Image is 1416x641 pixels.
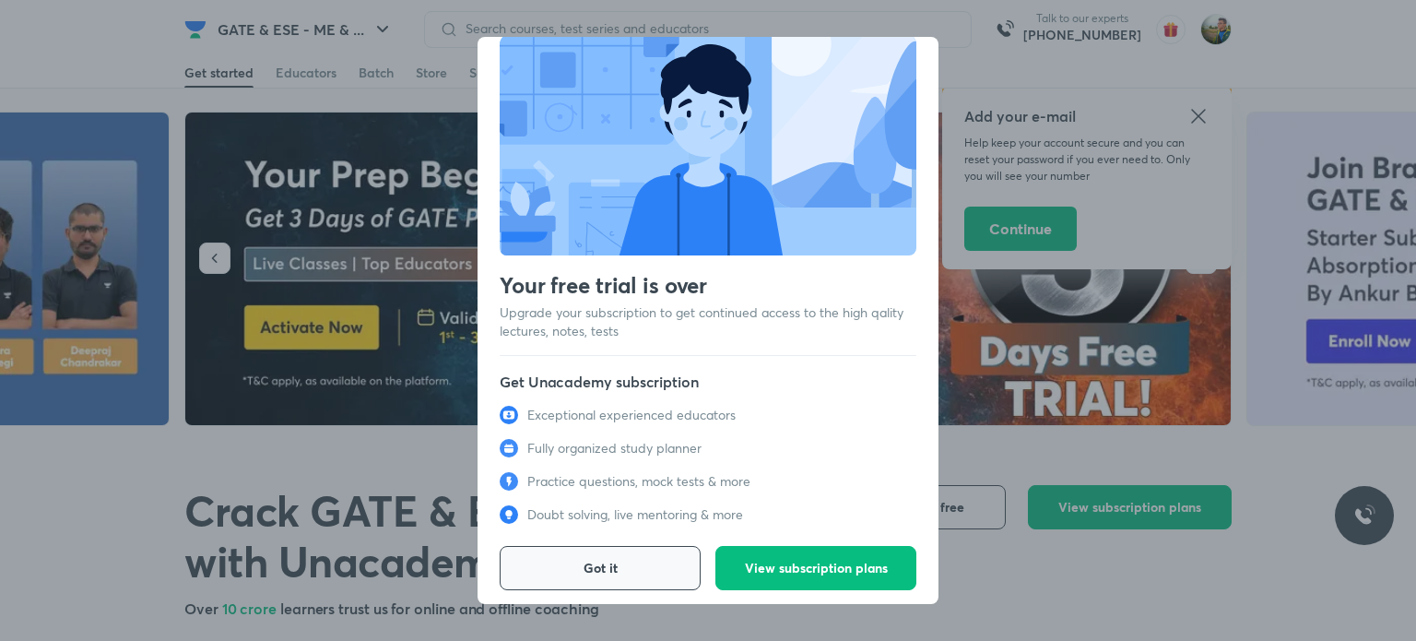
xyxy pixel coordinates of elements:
[527,439,702,457] p: Fully organized study planner
[527,406,736,424] p: Exceptional experienced educators
[527,505,743,524] p: Doubt solving, live mentoring & more
[500,270,916,300] h3: Your free trial is over
[584,559,618,577] span: Got it
[527,472,750,491] p: Practice questions, mock tests & more
[500,546,701,590] button: Got it
[500,371,916,393] h5: Get Unacademy subscription
[745,559,888,577] span: View subscription plans
[715,546,916,590] button: View subscription plans
[500,303,916,340] p: Upgrade your subscription to get continued access to the high qality lectures, notes, tests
